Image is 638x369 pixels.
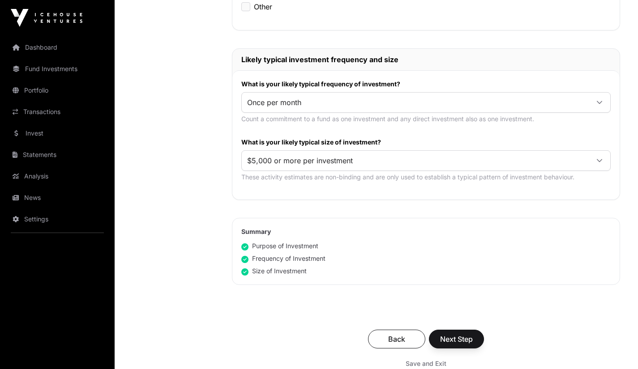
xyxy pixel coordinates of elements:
[406,359,446,368] span: Save and Exit
[11,9,82,27] img: Icehouse Ventures Logo
[379,334,414,344] span: Back
[7,145,107,165] a: Statements
[241,54,611,65] h2: Likely typical investment frequency and size
[7,123,107,143] a: Invest
[241,138,611,147] label: What is your likely typical size of investment?
[241,115,611,123] p: Count a commitment to a fund as one investment and any direct investment also as one investment.
[241,267,307,276] div: Size of Investment
[7,209,107,229] a: Settings
[242,94,589,110] span: Once per month
[241,173,611,182] p: These activity estimates are non-binding and are only used to establish a typical pattern of inve...
[241,80,611,89] label: What is your likely typical frequency of investment?
[7,59,107,79] a: Fund Investments
[7,166,107,186] a: Analysis
[241,227,611,236] h2: Summary
[7,81,107,100] a: Portfolio
[241,242,318,250] div: Purpose of Investment
[241,254,325,263] div: Frequency of Investment
[7,38,107,57] a: Dashboard
[368,330,425,348] button: Back
[593,326,638,369] iframe: Chat Widget
[7,188,107,208] a: News
[440,334,473,344] span: Next Step
[242,153,589,169] span: $5,000 or more per investment
[254,1,272,12] label: Other
[7,102,107,122] a: Transactions
[429,330,484,348] button: Next Step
